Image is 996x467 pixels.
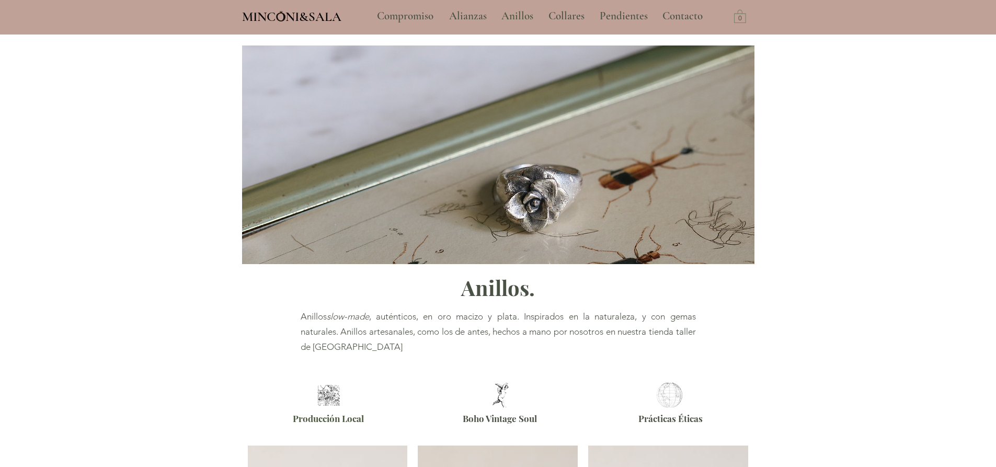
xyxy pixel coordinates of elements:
[738,15,742,22] text: 0
[327,311,369,322] span: slow-made
[293,413,364,424] span: Producción Local
[494,3,541,29] a: Anillos
[277,11,285,21] img: Minconi Sala
[541,3,592,29] a: Collares
[444,3,492,29] p: Alianzas
[654,383,685,407] img: Joyería Ética
[372,3,439,29] p: Compromiso
[592,3,655,29] a: Pendientes
[594,3,653,29] p: Pendientes
[315,385,342,406] img: Joyeria Barcelona
[638,413,703,424] span: Prácticas Éticas
[485,383,517,407] img: Joyas de estilo Boho Vintage
[543,3,590,29] p: Collares
[349,3,731,29] nav: Sitio
[242,9,341,25] span: MINCONI&SALA
[441,3,494,29] a: Alianzas
[655,3,711,29] a: Contacto
[496,3,539,29] p: Anillos
[734,9,746,23] a: Carrito con 0 ítems
[657,3,708,29] p: Contacto
[461,274,535,301] span: Anillos.
[463,413,537,424] span: Boho Vintage Soul
[242,45,754,264] img: Anillos artesanales inspirados en la naturaleza
[369,3,441,29] a: Compromiso
[242,7,341,24] a: MINCONI&SALA
[301,311,696,352] span: Anillos , auténticos, en oro macizo y plata. Inspirados en la naturaleza, y con gemas naturales. ...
